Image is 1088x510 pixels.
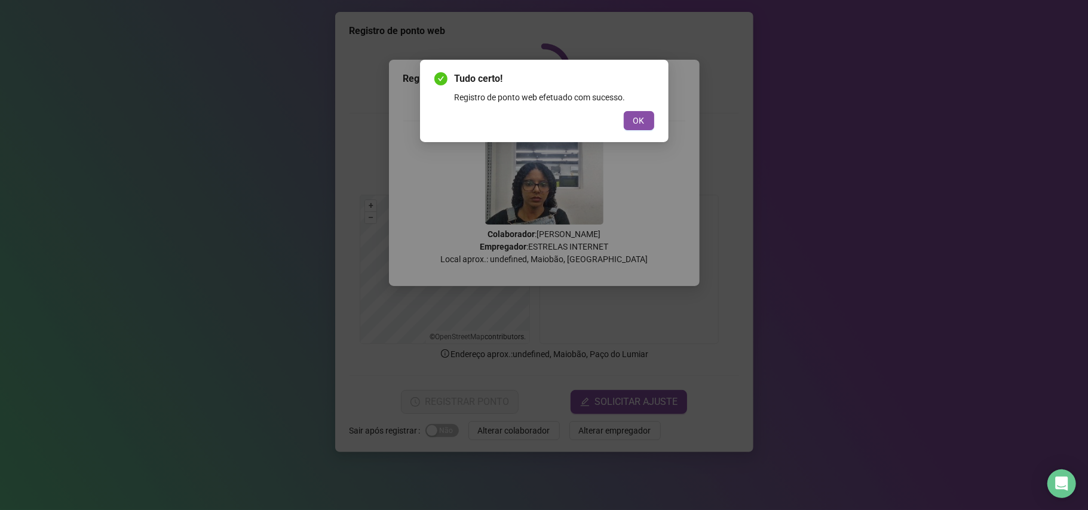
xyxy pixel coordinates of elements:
[1047,469,1076,498] div: Open Intercom Messenger
[455,72,654,86] span: Tudo certo!
[633,114,645,127] span: OK
[434,72,448,85] span: check-circle
[624,111,654,130] button: OK
[455,91,654,104] div: Registro de ponto web efetuado com sucesso.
